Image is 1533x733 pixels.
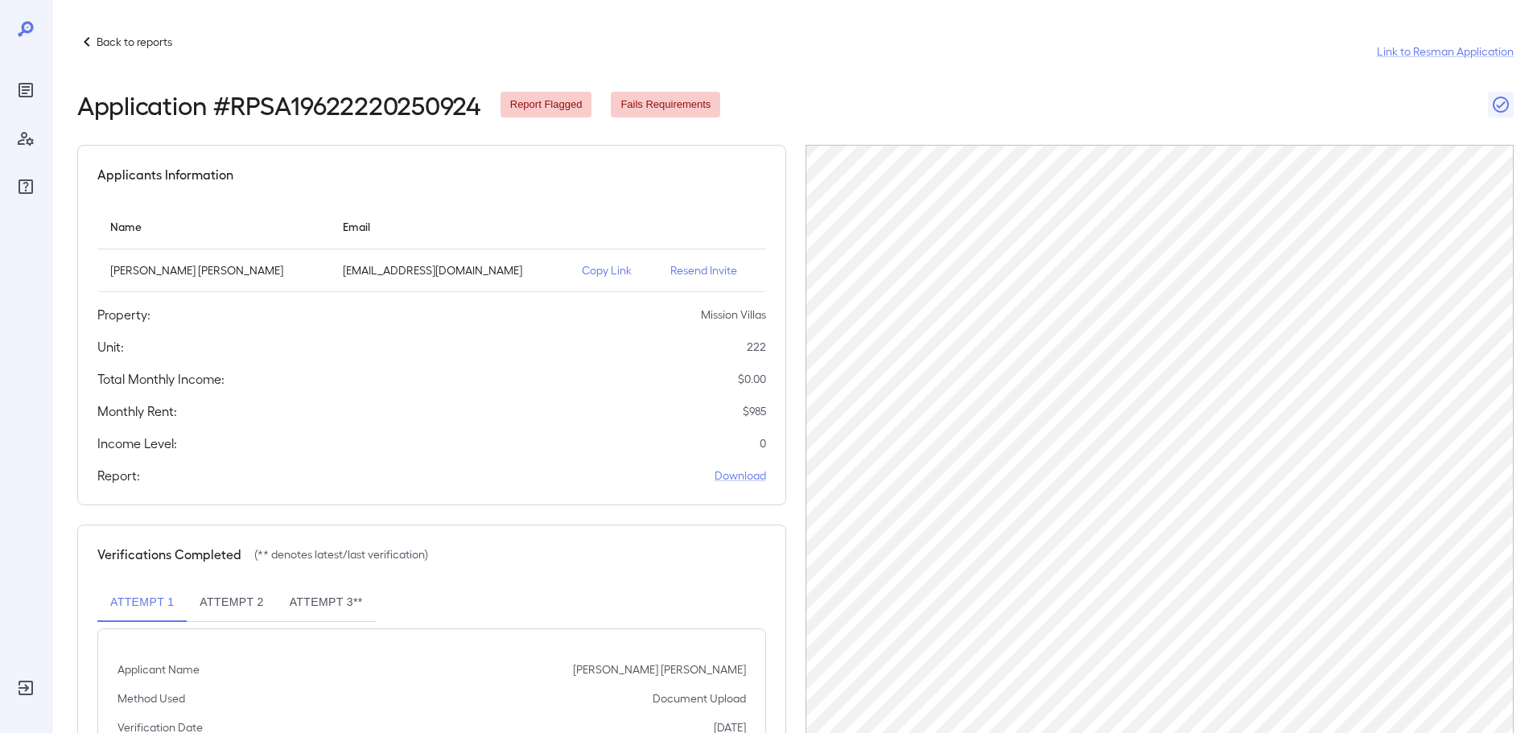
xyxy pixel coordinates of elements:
p: Method Used [117,690,185,706]
span: Report Flagged [501,97,592,113]
div: FAQ [13,174,39,200]
div: Log Out [13,675,39,701]
a: Download [715,467,766,484]
h5: Total Monthly Income: [97,369,225,389]
h5: Property: [97,305,150,324]
h5: Income Level: [97,434,177,453]
th: Email [330,204,570,249]
h5: Applicants Information [97,165,233,184]
p: $ 985 [743,403,766,419]
p: [PERSON_NAME] [PERSON_NAME] [110,262,317,278]
p: [PERSON_NAME] [PERSON_NAME] [573,661,746,677]
table: simple table [97,204,766,292]
button: Attempt 1 [97,583,187,622]
span: Fails Requirements [611,97,720,113]
h5: Unit: [97,337,124,356]
h2: Application # RPSA19622220250924 [77,90,481,119]
button: Attempt 2 [187,583,276,622]
p: Mission Villas [701,307,766,323]
p: Applicant Name [117,661,200,677]
a: Link to Resman Application [1377,43,1514,60]
h5: Monthly Rent: [97,402,177,421]
th: Name [97,204,330,249]
h5: Report: [97,466,140,485]
div: Reports [13,77,39,103]
button: Close Report [1488,92,1514,117]
h5: Verifications Completed [97,545,241,564]
button: Attempt 3** [277,583,376,622]
p: Resend Invite [670,262,752,278]
p: (** denotes latest/last verification) [254,546,428,562]
p: Back to reports [97,34,172,50]
div: Manage Users [13,126,39,151]
p: Copy Link [582,262,645,278]
p: 222 [747,339,766,355]
p: $ 0.00 [738,371,766,387]
p: 0 [760,435,766,451]
p: [EMAIL_ADDRESS][DOMAIN_NAME] [343,262,557,278]
p: Document Upload [653,690,746,706]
